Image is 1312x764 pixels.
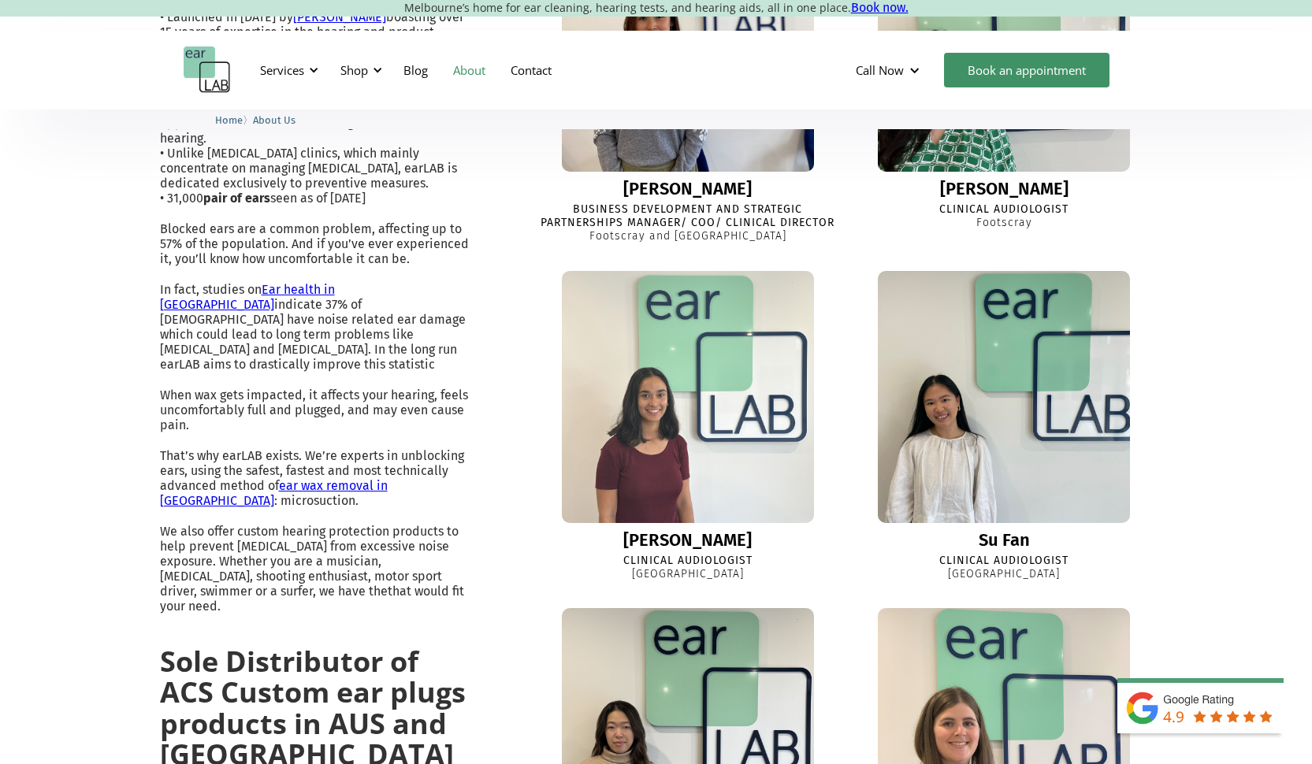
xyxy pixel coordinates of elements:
[260,62,304,78] div: Services
[976,217,1032,230] div: Footscray
[440,47,498,93] a: About
[340,62,368,78] div: Shop
[251,46,323,94] div: Services
[589,230,786,243] div: Footscray and [GEOGRAPHIC_DATA]
[553,262,822,531] img: Ella
[540,203,836,230] div: Business Development and Strategic Partnerships Manager/ COO/ Clinical Director
[856,62,904,78] div: Call Now
[856,271,1152,581] a: Su FanSu FanClinical Audiologist[GEOGRAPHIC_DATA]
[623,180,752,198] div: [PERSON_NAME]
[331,46,387,94] div: Shop
[944,53,1109,87] a: Book an appointment
[215,112,253,128] li: 〉
[293,9,386,24] a: [PERSON_NAME]
[939,203,1069,217] div: Clinical Audiologist
[878,271,1130,523] img: Su Fan
[540,271,836,581] a: Ella[PERSON_NAME]Clinical Audiologist[GEOGRAPHIC_DATA]
[979,531,1030,550] div: Su Fan
[391,47,440,93] a: Blog
[215,112,243,127] a: Home
[948,568,1060,581] div: [GEOGRAPHIC_DATA]
[160,478,388,508] a: ear wax removal in [GEOGRAPHIC_DATA]
[843,46,936,94] div: Call Now
[939,554,1069,568] div: Clinical Audiologist
[203,191,270,206] strong: pair of ears
[184,46,231,94] a: home
[498,47,564,93] a: Contact
[632,568,744,581] div: [GEOGRAPHIC_DATA]
[940,180,1069,198] div: [PERSON_NAME]
[253,114,295,126] span: About Us
[623,531,752,550] div: [PERSON_NAME]
[623,554,753,568] div: Clinical Audiologist
[160,282,335,312] a: Ear health in [GEOGRAPHIC_DATA]
[253,112,295,127] a: About Us
[215,114,243,126] span: Home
